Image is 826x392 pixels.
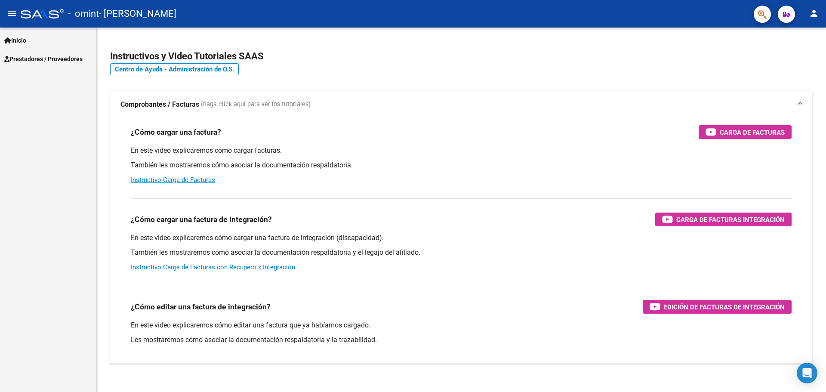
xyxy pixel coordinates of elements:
[131,161,792,170] p: También les mostraremos cómo asociar la documentación respaldatoria.
[131,263,295,271] a: Instructivo Carga de Facturas con Recupero x Integración
[131,248,792,257] p: También les mostraremos cómo asociar la documentación respaldatoria y el legajo del afiliado.
[699,125,792,139] button: Carga de Facturas
[4,36,26,45] span: Inicio
[131,301,271,313] h3: ¿Cómo editar una factura de integración?
[809,8,819,19] mat-icon: person
[720,127,785,138] span: Carga de Facturas
[664,302,785,312] span: Edición de Facturas de integración
[131,176,215,184] a: Instructivo Carga de Facturas
[131,126,221,138] h3: ¿Cómo cargar una factura?
[131,233,792,243] p: En este video explicaremos cómo cargar una factura de integración (discapacidad).
[643,300,792,314] button: Edición de Facturas de integración
[201,100,311,109] span: (haga click aquí para ver los tutoriales)
[131,213,272,225] h3: ¿Cómo cargar una factura de integración?
[797,363,817,383] div: Open Intercom Messenger
[131,321,792,330] p: En este video explicaremos cómo editar una factura que ya habíamos cargado.
[7,8,17,19] mat-icon: menu
[131,335,792,345] p: Les mostraremos cómo asociar la documentación respaldatoria y la trazabilidad.
[131,146,792,155] p: En este video explicaremos cómo cargar facturas.
[110,118,812,364] div: Comprobantes / Facturas (haga click aquí para ver los tutoriales)
[110,91,812,118] mat-expansion-panel-header: Comprobantes / Facturas (haga click aquí para ver los tutoriales)
[68,4,99,23] span: - omint
[99,4,176,23] span: - [PERSON_NAME]
[655,213,792,226] button: Carga de Facturas Integración
[110,63,239,75] a: Centro de Ayuda - Administración de O.S.
[120,100,199,109] strong: Comprobantes / Facturas
[676,214,785,225] span: Carga de Facturas Integración
[4,54,83,64] span: Prestadores / Proveedores
[110,48,812,65] h2: Instructivos y Video Tutoriales SAAS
